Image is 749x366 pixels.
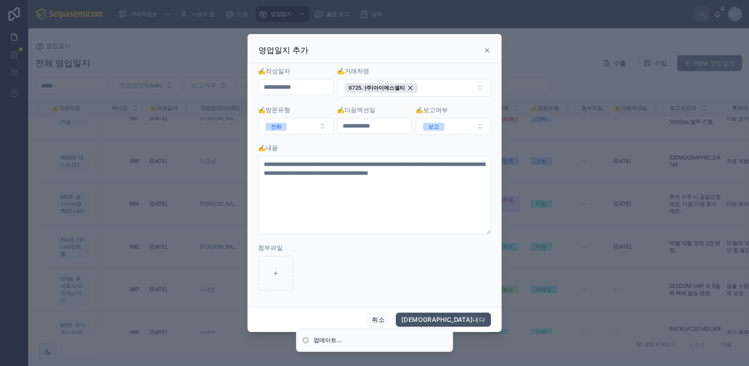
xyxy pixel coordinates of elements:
button: 취소 [366,313,390,327]
span: 6725. (주)아이에스엘티 [348,84,405,91]
button: 6092 선택 취소 [345,83,418,93]
div: 업데이트... [314,336,342,345]
span: 첨부파일 [258,244,283,251]
span: ✍️보고여부 [416,106,448,113]
button: [DEMOGRAPHIC_DATA]내다 [396,313,491,327]
span: ✍️방문유형 [258,106,290,113]
button: 선택 버튼 [416,118,491,135]
div: 전화 [271,123,281,131]
span: ✍️다음액션일 [337,106,375,113]
button: 선택 버튼 [337,79,491,97]
span: ✍️거래처명 [337,67,369,75]
span: ✍️작성일자 [258,67,290,75]
span: ✍️내용 [258,144,278,151]
div: 보고 [428,123,439,131]
button: 선택 버튼 [258,118,333,135]
h3: 영업일지 추가 [258,45,308,56]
